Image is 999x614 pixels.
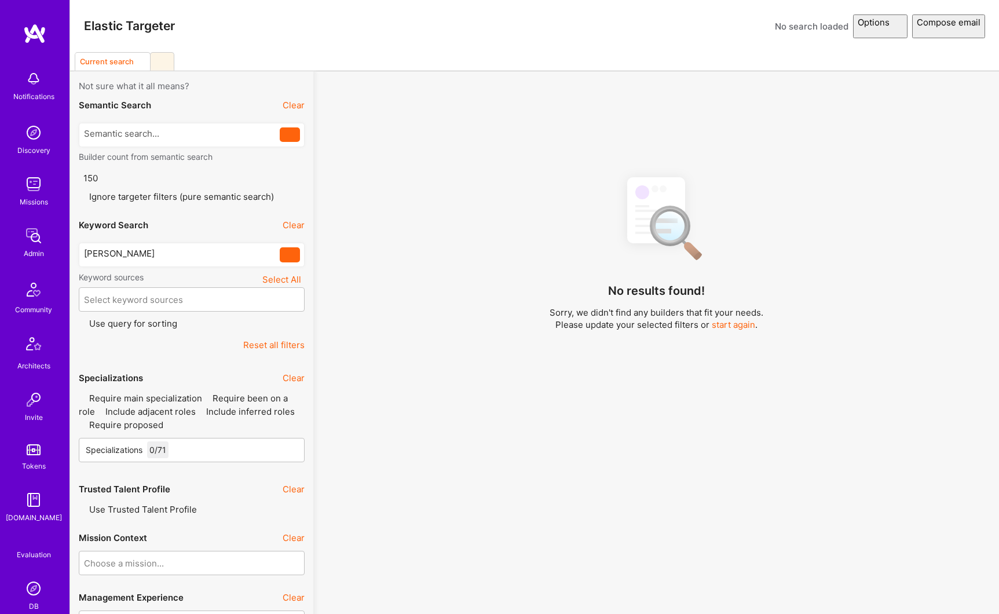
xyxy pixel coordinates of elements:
[206,406,295,417] span: Include inferred roles
[6,511,62,524] div: [DOMAIN_NAME]
[30,540,38,549] i: icon SelectionTeam
[22,460,46,472] div: Tokens
[550,319,763,331] p: Please update your selected filters or .
[13,90,54,103] div: Notifications
[105,406,196,417] span: Include adjacent roles
[912,14,985,38] button: Compose email
[89,318,177,329] span: Use query for sorting
[608,284,705,298] h4: No results found!
[79,219,148,231] div: Keyword Search
[84,247,280,260] div: [PERSON_NAME]
[283,532,305,544] button: Clear
[17,360,50,372] div: Architects
[17,549,51,561] div: Evaluation
[84,293,183,305] div: Select keyword sources
[291,297,297,302] i: icon Chevron
[894,19,903,27] i: icon ArrowDownBlack
[243,339,305,351] button: Reset all filters
[22,388,45,411] img: Invite
[291,560,297,566] i: icon Chevron
[17,144,50,156] div: Discovery
[712,319,755,331] button: start again
[22,121,45,144] img: discovery
[22,488,45,511] img: guide book
[24,247,44,260] div: Admin
[79,532,147,544] div: Mission Context
[79,151,305,162] label: Builder count from semantic search
[79,80,189,92] span: Not sure what it all means?
[79,372,143,384] div: Specializations
[550,306,763,319] p: Sorry, we didn't find any builders that fit your needs.
[29,600,39,612] div: DB
[283,219,305,231] button: Clear
[283,591,305,604] button: Clear
[79,483,170,495] div: Trusted Talent Profile
[79,393,288,417] span: Require been on a role
[84,557,164,569] div: Choose a mission...
[259,272,305,287] button: Select All
[84,19,175,33] h3: Elastic Targeter
[86,444,142,456] div: Specializations
[80,57,134,66] div: Current search
[20,332,47,360] img: Architects
[775,20,848,32] div: No search loaded
[79,272,144,283] label: Keyword sources
[159,59,166,65] i: icon Plus
[20,196,48,208] div: Missions
[147,441,169,458] div: 0 / 71
[136,57,145,67] i: icon Copy
[22,67,45,90] img: bell
[20,276,47,304] img: Community
[22,577,45,600] img: Admin Search
[291,447,297,453] i: icon Chevron
[283,372,305,384] button: Clear
[89,504,197,515] span: Use Trusted Talent Profile
[23,23,46,44] img: logo
[286,130,294,139] i: icon Search
[22,173,45,196] img: teamwork
[25,411,43,423] div: Invite
[79,99,151,111] div: Semantic Search
[15,304,52,316] div: Community
[296,82,305,91] i: icon Info
[283,483,305,495] button: Clear
[853,14,907,38] button: Options
[286,251,294,260] i: icon Search
[283,99,305,111] button: Clear
[89,419,163,430] span: Require proposed
[27,444,41,455] img: tokens
[89,393,202,404] span: Require main specialization
[89,191,274,202] span: Ignore targeter filters (pure semantic search)
[22,224,45,247] img: admin teamwork
[607,167,705,268] img: No Results
[79,591,184,604] div: Management Experience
